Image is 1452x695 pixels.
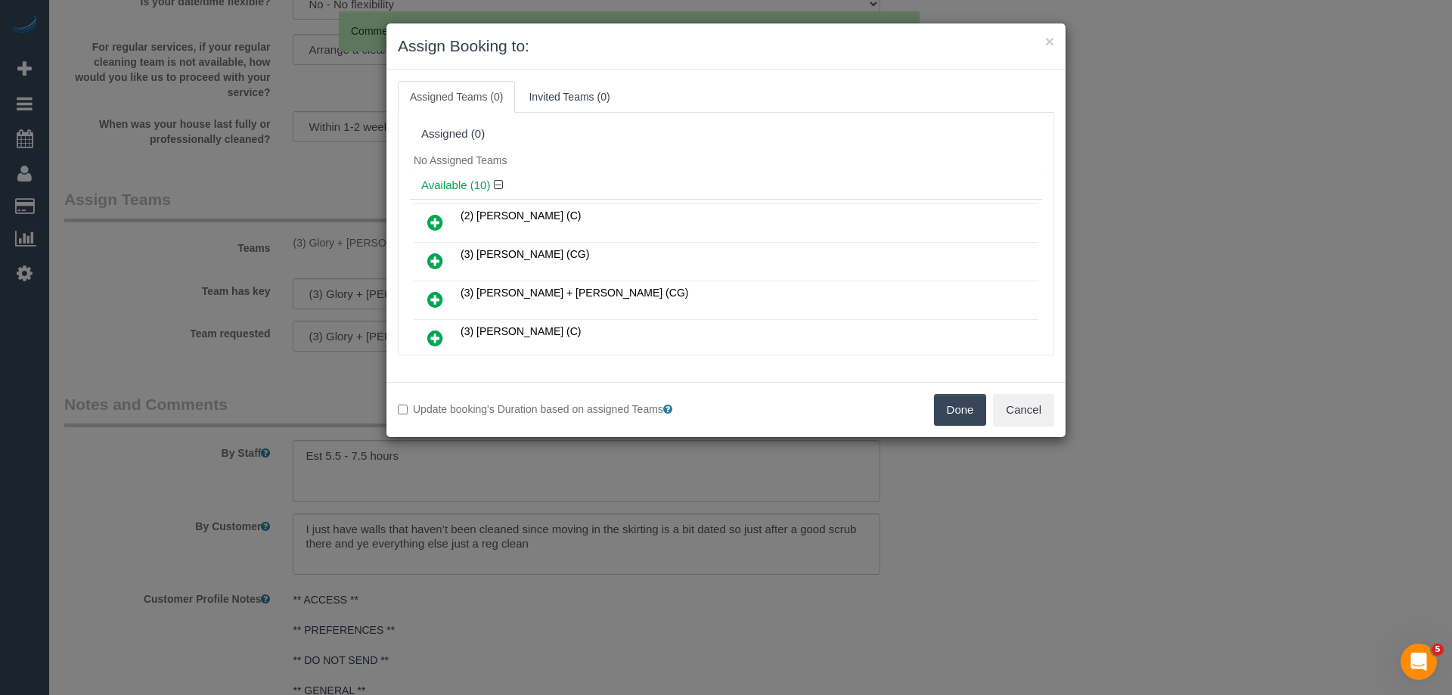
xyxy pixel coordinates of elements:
[461,209,581,222] span: (2) [PERSON_NAME] (C)
[421,128,1031,141] div: Assigned (0)
[1045,33,1054,49] button: ×
[934,394,987,426] button: Done
[1432,644,1444,656] span: 5
[461,287,688,299] span: (3) [PERSON_NAME] + [PERSON_NAME] (CG)
[993,394,1054,426] button: Cancel
[398,405,408,414] input: Update booking's Duration based on assigned Teams
[398,81,515,113] a: Assigned Teams (0)
[461,325,581,337] span: (3) [PERSON_NAME] (C)
[414,154,507,166] span: No Assigned Teams
[517,81,622,113] a: Invited Teams (0)
[1401,644,1437,680] iframe: Intercom live chat
[398,402,715,417] label: Update booking's Duration based on assigned Teams
[398,35,1054,57] h3: Assign Booking to:
[461,248,589,260] span: (3) [PERSON_NAME] (CG)
[421,179,1031,192] h4: Available (10)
